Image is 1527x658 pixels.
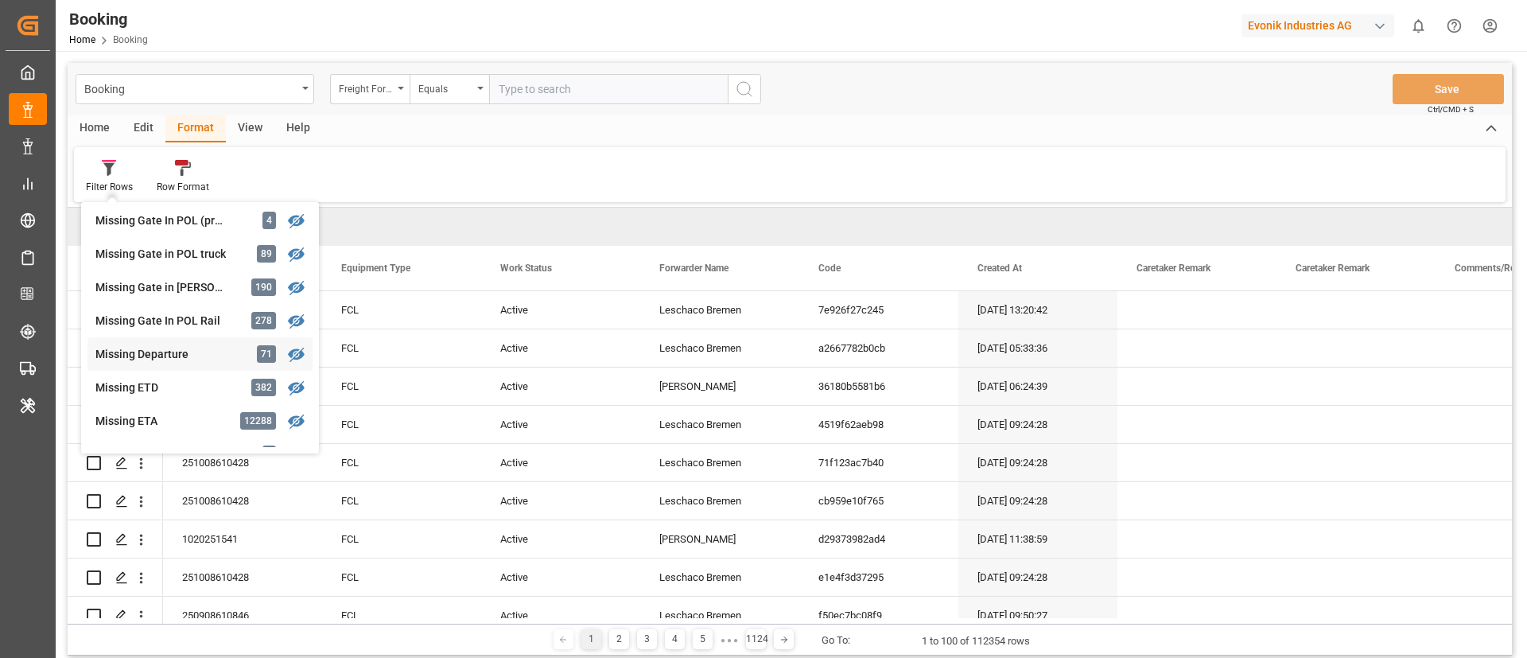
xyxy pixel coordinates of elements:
[68,291,163,329] div: Press SPACE to select this row.
[481,559,640,596] div: Active
[799,520,958,558] div: d29373982ad4
[640,291,799,329] div: Leschaco Bremen
[163,559,322,596] div: 251008610428
[481,520,640,558] div: Active
[693,629,713,649] div: 5
[637,629,657,649] div: 3
[481,444,640,481] div: Active
[339,78,393,96] div: Freight Forwarder's Reference No.
[86,180,133,194] div: Filter Rows
[95,380,235,396] div: Missing ETD
[799,482,958,520] div: cb959e10f765
[163,597,322,634] div: 250908610846
[262,212,276,229] div: 4
[68,482,163,520] div: Press SPACE to select this row.
[95,212,235,229] div: Missing Gate In POL (precarriage: null)
[922,633,1030,649] div: 1 to 100 of 112354 rows
[799,406,958,443] div: 4519f62aeb98
[958,291,1117,329] div: [DATE] 13:20:42
[500,263,552,274] span: Work Status
[95,313,235,329] div: Missing Gate In POL Rail
[1137,263,1210,274] span: Caretaker Remark
[665,629,685,649] div: 4
[958,559,1117,596] div: [DATE] 09:24:28
[822,633,850,648] div: Go To:
[1428,103,1474,115] span: Ctrl/CMD + S
[640,444,799,481] div: Leschaco Bremen
[95,413,235,430] div: Missing ETA
[640,368,799,405] div: [PERSON_NAME]
[481,329,640,367] div: Active
[640,520,799,558] div: [PERSON_NAME]
[481,291,640,329] div: Active
[322,406,481,443] div: FCL
[68,520,163,559] div: Press SPACE to select this row.
[251,379,276,396] div: 382
[322,482,481,520] div: FCL
[958,444,1117,481] div: [DATE] 09:24:28
[322,559,481,596] div: FCL
[1241,14,1394,37] div: Evonik Industries AG
[799,444,958,481] div: 71f123ac7b40
[251,312,276,329] div: 278
[958,406,1117,443] div: [DATE] 09:24:28
[489,74,728,104] input: Type to search
[799,329,958,367] div: a2667782b0cb
[163,444,322,481] div: 251008610428
[68,559,163,597] div: Press SPACE to select this row.
[640,406,799,443] div: Leschaco Bremen
[1241,10,1401,41] button: Evonik Industries AG
[481,406,640,443] div: Active
[157,180,209,194] div: Row Format
[640,482,799,520] div: Leschaco Bremen
[481,482,640,520] div: Active
[341,263,410,274] span: Equipment Type
[1436,8,1472,44] button: Help Center
[799,368,958,405] div: 36180b5581b6
[640,597,799,634] div: Leschaco Bremen
[163,520,322,558] div: 1020251541
[68,406,163,444] div: Press SPACE to select this row.
[958,597,1117,634] div: [DATE] 09:50:27
[68,444,163,482] div: Press SPACE to select this row.
[76,74,314,104] button: open menu
[721,634,738,646] div: ● ● ●
[226,115,274,142] div: View
[410,74,489,104] button: open menu
[165,115,226,142] div: Format
[95,346,235,363] div: Missing Departure
[799,559,958,596] div: e1e4f3d37295
[746,629,766,649] div: 1124
[977,263,1022,274] span: Created At
[659,263,729,274] span: Forwarder Name
[418,78,472,96] div: Equals
[958,482,1117,520] div: [DATE] 09:24:28
[68,115,122,142] div: Home
[69,7,148,31] div: Booking
[322,520,481,558] div: FCL
[163,482,322,520] div: 251008610428
[958,329,1117,367] div: [DATE] 05:33:36
[262,446,276,463] div: 0
[799,291,958,329] div: 7e926f27c245
[609,629,629,649] div: 2
[728,74,761,104] button: search button
[799,597,958,634] div: f50ec7bc08f9
[1296,263,1370,274] span: Caretaker Remark
[322,368,481,405] div: FCL
[95,446,235,463] div: EventsNotGivenByCarrier
[581,629,601,649] div: 1
[322,329,481,367] div: FCL
[68,329,163,368] div: Press SPACE to select this row.
[251,278,276,296] div: 190
[122,115,165,142] div: Edit
[68,368,163,406] div: Press SPACE to select this row.
[68,597,163,635] div: Press SPACE to select this row.
[640,329,799,367] div: Leschaco Bremen
[95,279,235,296] div: Missing Gate in [PERSON_NAME]
[95,246,235,263] div: Missing Gate in POL truck
[69,34,95,45] a: Home
[958,520,1117,558] div: [DATE] 11:38:59
[257,245,276,263] div: 89
[640,559,799,596] div: Leschaco Bremen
